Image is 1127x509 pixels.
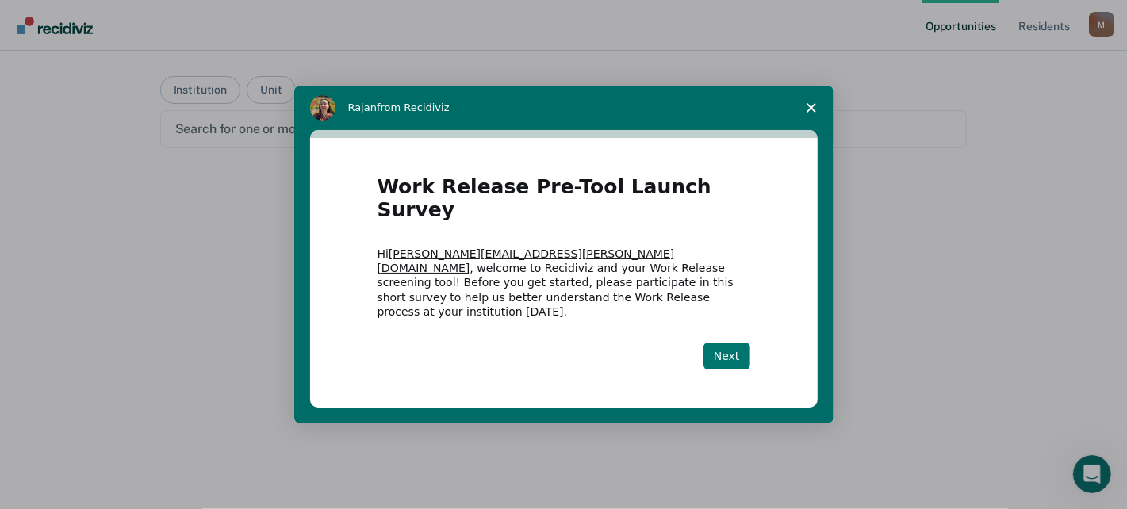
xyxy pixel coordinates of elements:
[703,343,750,369] button: Next
[378,247,750,319] div: Hi , welcome to Recidiviz and your Work Release screening tool! Before you get started, please pa...
[377,101,450,113] span: from Recidiviz
[348,101,378,113] span: Rajan
[378,247,675,274] a: [PERSON_NAME][EMAIL_ADDRESS][PERSON_NAME][DOMAIN_NAME]
[378,176,750,231] h1: Work Release Pre-Tool Launch Survey
[789,86,834,130] span: Close survey
[310,95,335,121] img: Profile image for Rajan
